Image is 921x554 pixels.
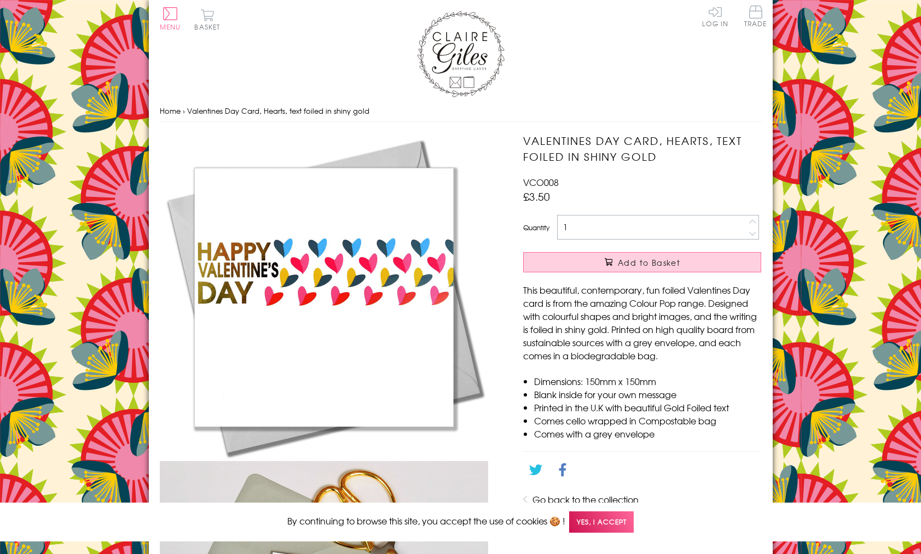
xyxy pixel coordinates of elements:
span: Add to Basket [618,257,680,268]
li: Blank inside for your own message [534,388,761,401]
li: Printed in the U.K with beautiful Gold Foiled text [534,401,761,414]
a: Home [160,106,181,116]
span: VCO008 [523,176,559,189]
span: › [183,106,185,116]
img: Claire Giles Greetings Cards [417,11,505,97]
a: Go back to the collection [532,493,639,506]
li: Comes with a grey envelope [534,427,761,440]
span: £3.50 [523,189,550,204]
img: Valentines Day Card, Hearts, text foiled in shiny gold [160,133,488,461]
button: Basket [193,9,223,30]
span: Yes, I accept [569,511,634,533]
button: Add to Basket [523,252,761,272]
span: Menu [160,22,181,32]
a: Trade [744,5,767,29]
a: Log In [702,5,728,27]
p: This beautiful, contemporary, fun foiled Valentines Day card is from the amazing Colour Pop range... [523,283,761,362]
h1: Valentines Day Card, Hearts, text foiled in shiny gold [523,133,761,165]
span: Trade [744,5,767,27]
li: Dimensions: 150mm x 150mm [534,375,761,388]
label: Quantity [523,223,549,232]
button: Menu [160,7,181,30]
li: Comes cello wrapped in Compostable bag [534,414,761,427]
span: Valentines Day Card, Hearts, text foiled in shiny gold [187,106,369,116]
nav: breadcrumbs [160,100,762,123]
